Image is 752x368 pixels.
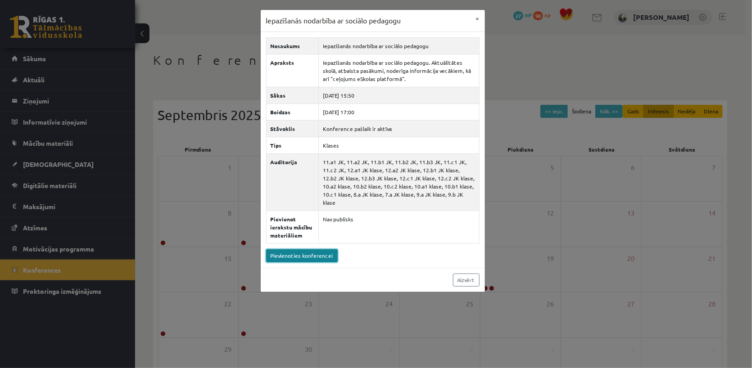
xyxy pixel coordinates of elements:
[266,211,318,243] th: Pievienot ierakstu mācību materiāliem
[318,153,479,211] td: 11.a1 JK, 11.a2 JK, 11.b1 JK, 11.b2 JK, 11.b3 JK, 11.c1 JK, 11.c2 JK, 12.a1 JK klase, 12.a2 JK kl...
[318,37,479,54] td: Iepazīšanās nodarbība ar sociālo pedagogu
[318,54,479,87] td: Iepazīšanās nodarbība ar sociālo pedagogu. Aktuālitātes skolā, atbalsta pasākumi, noderīga inform...
[266,249,338,262] a: Pievienoties konferencei
[266,37,318,54] th: Nosaukums
[266,120,318,137] th: Stāvoklis
[266,87,318,103] th: Sākas
[266,54,318,87] th: Apraksts
[318,87,479,103] td: [DATE] 15:50
[318,137,479,153] td: Klases
[471,10,485,27] button: ×
[266,15,401,26] h3: Iepazīšanās nodarbība ar sociālo pedagogu
[453,274,480,287] a: Aizvērt
[266,153,318,211] th: Auditorija
[318,103,479,120] td: [DATE] 17:00
[266,137,318,153] th: Tips
[318,120,479,137] td: Konference pašlaik ir aktīva
[266,103,318,120] th: Beidzas
[318,211,479,243] td: Nav publisks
